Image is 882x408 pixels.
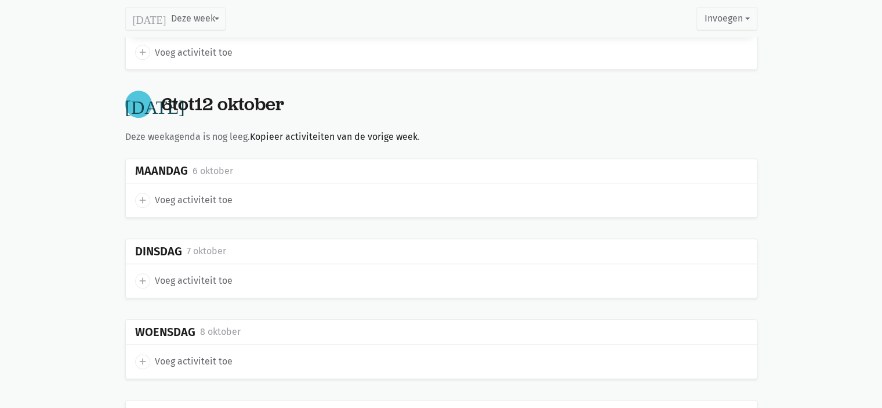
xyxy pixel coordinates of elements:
[155,273,233,288] span: Voeg activiteit toe
[155,193,233,208] span: Voeg activiteit toe
[135,273,233,288] a: add Voeg activiteit toe
[250,131,418,142] a: Kopieer activiteiten van de vorige week
[125,7,226,30] button: Deze week
[194,92,284,116] span: 12 oktober
[125,95,185,114] i: [DATE]
[135,245,182,258] div: Dinsdag
[137,356,148,367] i: add
[135,193,233,208] a: add Voeg activiteit toe
[137,195,148,205] i: add
[135,354,233,369] a: add Voeg activiteit toe
[137,47,148,57] i: add
[155,354,233,369] span: Voeg activiteit toe
[135,45,233,60] a: add Voeg activiteit toe
[187,244,226,259] div: 7 oktober
[155,45,233,60] span: Voeg activiteit toe
[137,276,148,286] i: add
[696,7,757,30] button: Invoegen
[135,164,188,178] div: Maandag
[193,164,233,179] div: 6 oktober
[161,92,172,116] span: 6
[161,93,284,115] div: tot
[133,13,166,24] i: [DATE]
[200,324,241,340] div: 8 oktober
[125,129,757,145] div: Deze weekagenda is nog leeg. .
[135,326,195,339] div: Woensdag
